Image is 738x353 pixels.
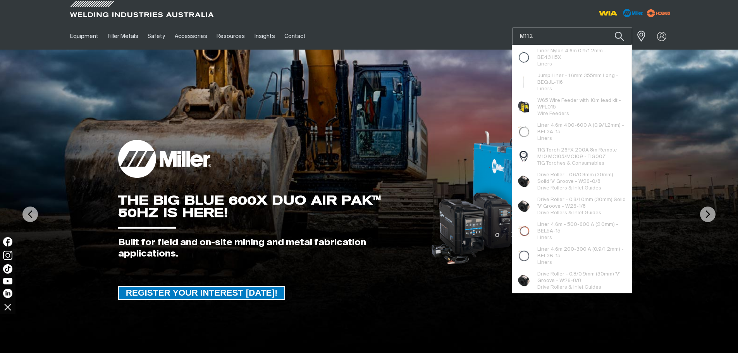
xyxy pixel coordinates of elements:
[537,97,626,110] span: W65 Wire Feeder with 10m lead kit - WFL015
[537,285,601,290] span: Drive Rollers & Inlet Guides
[1,300,14,313] img: hide socials
[537,86,552,91] span: Liners
[249,23,279,50] a: Insights
[537,186,601,191] span: Drive Rollers & Inlet Guides
[537,196,626,210] span: Drive Roller - 0.8/1.0mm (30mm) Solid 'V' Groove - W26-1/8
[118,286,286,300] a: REGISTER YOUR INTEREST TODAY!
[513,28,632,45] input: Product name or item number...
[537,136,552,141] span: Liners
[3,289,12,298] img: LinkedIn
[537,62,552,67] span: Liners
[537,221,626,234] span: Liner 4.6m - 500-600 A (2.0mm) - BEL5A-15
[143,23,170,50] a: Safety
[645,7,673,19] img: miller
[118,237,418,260] div: Built for field and on-site mining and metal fabrication applications.
[170,23,212,50] a: Accessories
[537,246,626,259] span: Liner 4.6m 200-300 A (0.9/1.2mm) - BEL3B-15
[22,207,38,222] img: PrevArrow
[118,194,418,219] div: THE BIG BLUE 600X DUO AIR PAK™ 50HZ IS HERE!
[537,48,626,61] span: Liner Nylon 4.6m 0.9/1.2mm - BE43115X
[606,27,633,45] button: Search products
[3,251,12,260] img: Instagram
[65,23,521,50] nav: Main
[537,235,552,240] span: Liners
[212,23,249,50] a: Resources
[700,207,716,222] img: NextArrow
[3,237,12,246] img: Facebook
[537,111,569,116] span: Wire Feeders
[537,72,626,86] span: Jump Liner - 1.6mm 355mm Long - BEQJL-116
[3,278,12,284] img: YouTube
[280,23,310,50] a: Contact
[537,161,604,166] span: TIG Torches & Consumables
[537,122,626,135] span: Liner 4.6m 400-600 A (0.9/1.2mm) - BEL3A-15
[537,147,626,160] span: TIG Torch 26FX 200A 8m Remote M10 MC105/MC109 - TIG007
[537,260,552,265] span: Liners
[65,23,103,50] a: Equipment
[537,271,626,284] span: Drive Roller - 0.8/0.9mm (30mm) 'V' Groove - W26-8/8
[3,264,12,274] img: TikTok
[537,172,626,185] span: Drive Roller - 0.6/0.8mm (30mm) Solid 'V' Groove - W26-0/8
[537,210,601,215] span: Drive Rollers & Inlet Guides
[119,286,285,300] span: REGISTER YOUR INTEREST [DATE]!
[512,45,631,293] ul: Suggestions
[103,23,143,50] a: Filler Metals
